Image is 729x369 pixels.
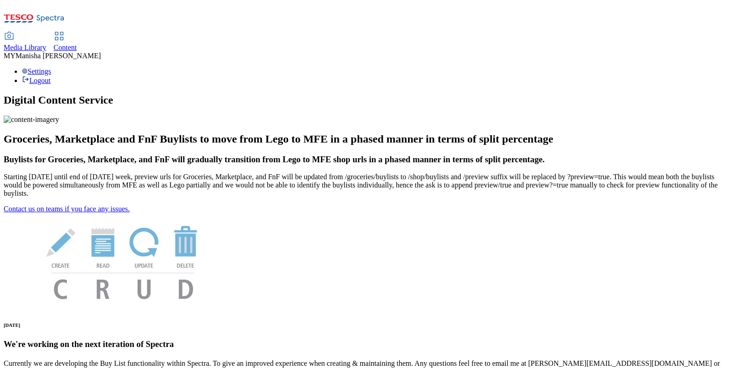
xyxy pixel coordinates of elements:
[54,33,77,52] a: Content
[16,52,101,60] span: Manisha [PERSON_NAME]
[4,173,725,198] p: Starting [DATE] until end of [DATE] week, preview urls for Groceries, Marketplace, and FnF will b...
[4,339,725,349] h3: We're working on the next iteration of Spectra
[4,33,46,52] a: Media Library
[4,205,130,213] a: Contact us on teams if you face any issues.
[54,44,77,51] span: Content
[4,94,725,106] h1: Digital Content Service
[4,116,59,124] img: content-imagery
[4,213,242,309] img: News Image
[22,67,51,75] a: Settings
[4,133,725,145] h2: Groceries, Marketplace and FnF Buylists to move from Lego to MFE in a phased manner in terms of s...
[4,154,725,165] h3: Buylists for Groceries, Marketplace, and FnF will gradually transition from Lego to MFE shop urls...
[4,52,16,60] span: MY
[4,44,46,51] span: Media Library
[4,322,725,328] h6: [DATE]
[22,77,50,84] a: Logout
